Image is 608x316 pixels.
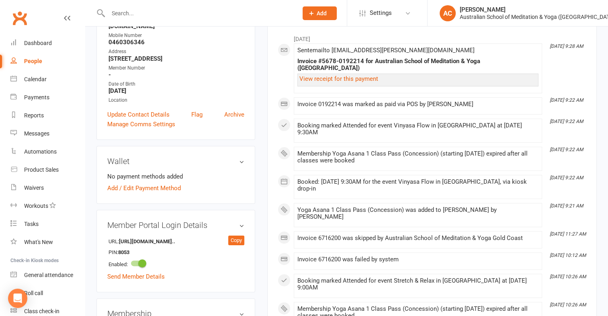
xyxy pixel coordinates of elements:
a: Flag [191,110,203,119]
strong: [STREET_ADDRESS] [108,55,244,62]
a: Dashboard [10,34,85,52]
i: [DATE] 9:22 AM [550,175,583,181]
a: Workouts [10,197,85,215]
li: URL: [107,236,244,247]
i: [DATE] 10:12 AM [550,252,586,258]
strong: 0460306346 [108,39,244,46]
div: Membership Yoga Asana 1 Class Pass (Concession) (starting [DATE]) expired after all classes were ... [297,150,538,164]
a: Product Sales [10,161,85,179]
div: Member Number [108,64,244,72]
div: Waivers [24,185,44,191]
i: [DATE] 9:22 AM [550,97,583,103]
i: [DATE] 11:27 AM [550,231,586,237]
div: Payments [24,94,49,101]
div: Booking marked Attended for event Vinyasa Flow in [GEOGRAPHIC_DATA] at [DATE] 9:30AM [297,122,538,136]
h3: Wallet [107,157,244,166]
i: [DATE] 9:22 AM [550,119,583,124]
div: Invoice 0192214 was marked as paid via POS by [PERSON_NAME] [297,101,538,108]
a: Add / Edit Payment Method [107,183,181,193]
div: Yoga Asana 1 Class Pass (Concession) was added to [PERSON_NAME] by [PERSON_NAME] [297,207,538,220]
div: Reports [24,112,44,119]
a: Waivers [10,179,85,197]
li: No payment methods added [107,172,244,181]
i: [DATE] 9:28 AM [550,43,583,49]
a: Reports [10,107,85,125]
strong: [DATE] [108,87,244,94]
a: Archive [224,110,244,119]
h3: Member Portal Login Details [107,221,244,230]
div: Class check-in [24,308,59,314]
div: Product Sales [24,166,59,173]
a: Send Member Details [107,273,165,280]
div: Address [108,48,244,55]
a: View receipt for this payment [299,75,378,82]
span: Add [317,10,327,16]
div: Date of Birth [108,80,244,88]
button: Add [303,6,337,20]
div: Calendar [24,76,47,82]
a: People [10,52,85,70]
div: Tasks [24,221,39,227]
li: [DATE] [278,31,586,43]
a: Automations [10,143,85,161]
strong: 8053 [118,248,164,257]
a: Update Contact Details [107,110,170,119]
div: What's New [24,239,53,245]
a: General attendance kiosk mode [10,266,85,284]
div: AC [440,5,456,21]
div: Invoice #5678-0192214 for Australian School of Meditation & Yoga ([GEOGRAPHIC_DATA]) [297,58,538,72]
i: [DATE] 9:22 AM [550,147,583,152]
div: People [24,58,42,64]
div: Dashboard [24,40,52,46]
div: Mobile Number [108,32,244,39]
div: Invoice 6716200 was skipped by Australian School of Meditation & Yoga Gold Coast [297,235,538,242]
a: Roll call [10,284,85,302]
span: Sent email to [EMAIL_ADDRESS][PERSON_NAME][DOMAIN_NAME] [297,47,475,54]
div: Booked: [DATE] 9:30AM for the event Vinyasa Flow in [GEOGRAPHIC_DATA], via kiosk drop-in [297,179,538,192]
i: [DATE] 10:26 AM [550,302,586,308]
span: Settings [370,4,392,22]
div: Invoice 6716200 was failed by system [297,256,538,263]
div: Automations [24,148,57,155]
a: Messages [10,125,85,143]
div: Location [108,96,244,104]
li: PIN: [107,246,244,258]
a: Manage Comms Settings [107,119,175,129]
a: Clubworx [10,8,30,28]
div: Copy [228,236,244,245]
div: General attendance [24,272,73,278]
i: [DATE] 9:21 AM [550,203,583,209]
div: Workouts [24,203,48,209]
div: Messages [24,130,49,137]
li: Enabled: [107,257,244,270]
input: Search... [106,8,292,19]
a: Calendar [10,70,85,88]
strong: - [108,71,244,78]
strong: [URL][DOMAIN_NAME].. [119,238,175,246]
div: Booking marked Attended for event Stretch & Relax in [GEOGRAPHIC_DATA] at [DATE] 9:00AM [297,277,538,291]
div: Open Intercom Messenger [8,289,27,308]
a: Tasks [10,215,85,233]
i: [DATE] 10:26 AM [550,274,586,279]
a: Payments [10,88,85,107]
div: Roll call [24,290,43,296]
a: What's New [10,233,85,251]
